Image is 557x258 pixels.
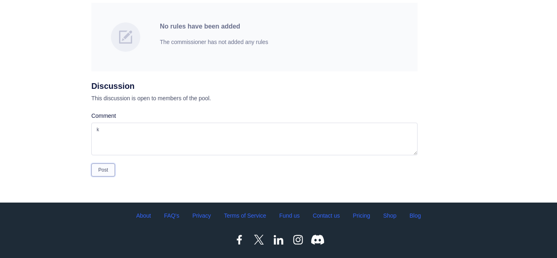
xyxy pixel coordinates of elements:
[224,211,266,220] a: Terms of Service
[136,211,151,220] a: About
[383,211,397,220] a: Shop
[164,211,179,220] a: FAQ's
[160,22,268,31] h2: No rules have been added
[160,37,268,47] p: The commissioner has not added any rules
[91,95,211,101] span: This discussion is open to members of the pool.
[91,123,418,155] textarea: k
[409,211,421,220] a: Blog
[313,211,340,220] a: Contact us
[192,211,211,220] a: Privacy
[91,81,418,91] h2: Discussion
[91,112,418,119] label: Comment
[91,163,115,176] button: Post
[353,211,370,220] a: Pricing
[279,211,300,220] a: Fund us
